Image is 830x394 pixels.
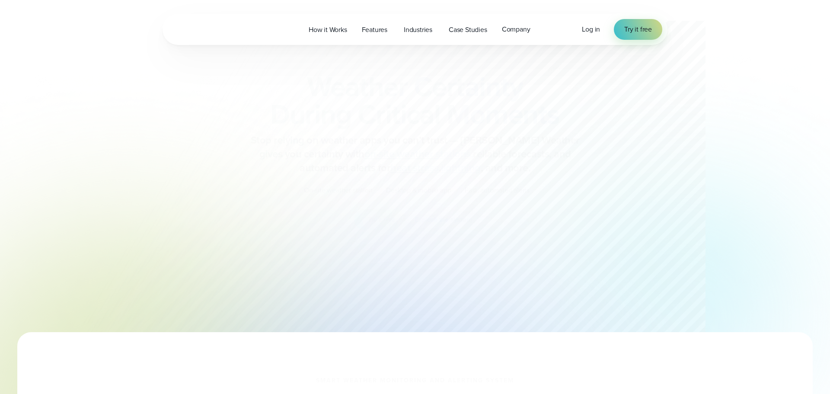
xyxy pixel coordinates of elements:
span: Company [502,24,530,35]
a: Try it free [614,19,662,40]
span: Log in [582,24,600,34]
span: Features [362,25,387,35]
a: Log in [582,24,600,35]
a: Case Studies [441,21,495,38]
span: Industries [404,25,432,35]
span: How it Works [309,25,347,35]
a: How it Works [301,21,354,38]
span: Try it free [624,24,652,35]
span: Case Studies [449,25,487,35]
